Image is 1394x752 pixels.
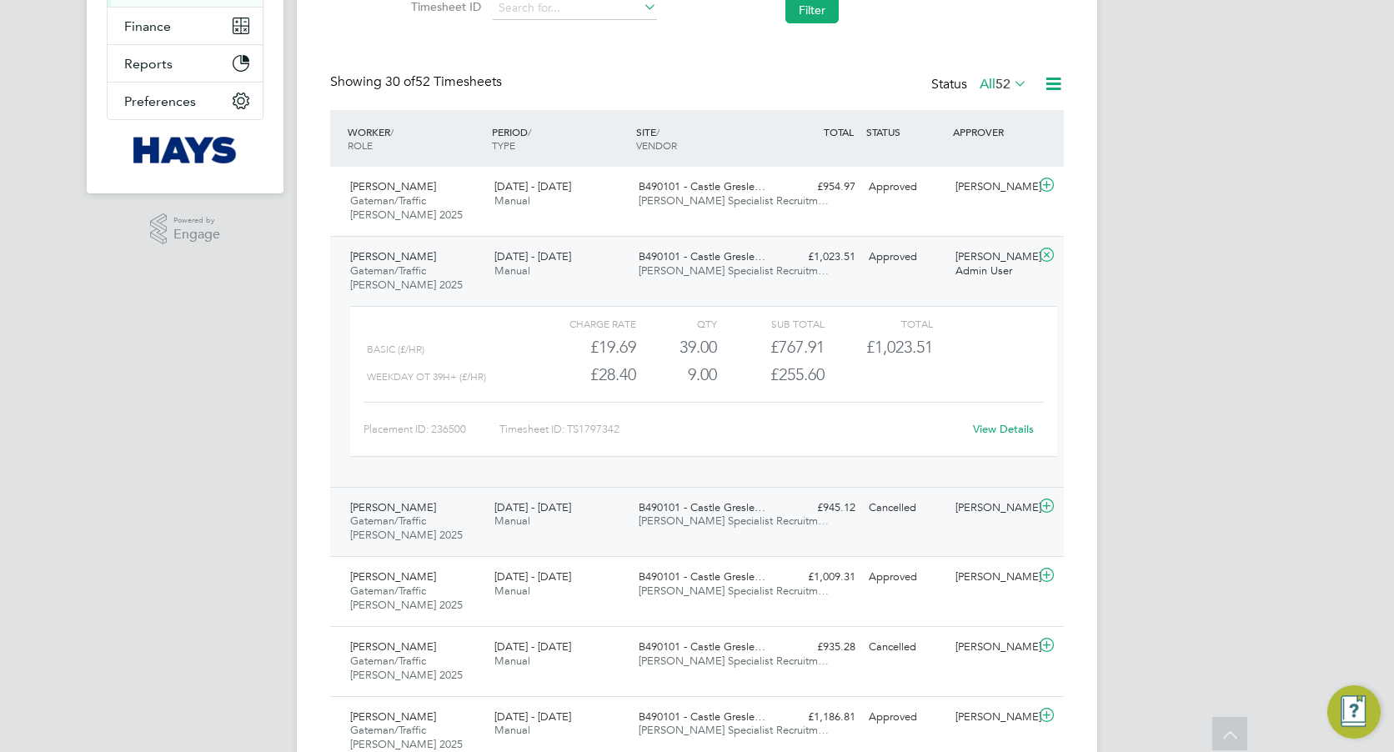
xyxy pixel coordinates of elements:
span: Manual [494,514,530,528]
div: [PERSON_NAME] [949,634,1035,661]
div: Approved [862,704,949,731]
div: Approved [862,243,949,271]
span: [DATE] - [DATE] [494,569,571,584]
div: APPROVER [949,117,1035,147]
div: 39.00 [636,333,717,361]
span: B490101 - Castle Gresle… [639,500,765,514]
span: Reports [124,56,173,72]
span: B490101 - Castle Gresle… [639,179,765,193]
span: [PERSON_NAME] Specialist Recruitm… [639,263,829,278]
div: Sub Total [717,313,825,333]
span: [DATE] - [DATE] [494,179,571,193]
span: TYPE [492,138,515,152]
a: Go to home page [107,137,263,163]
span: Manual [494,263,530,278]
div: [PERSON_NAME] [949,704,1035,731]
span: [PERSON_NAME] [350,569,436,584]
span: [PERSON_NAME] Specialist Recruitm… [639,193,829,208]
span: Gateman/Traffic [PERSON_NAME] 2025 [350,263,463,292]
span: [DATE] - [DATE] [494,249,571,263]
div: STATUS [862,117,949,147]
span: Preferences [124,93,196,109]
span: B490101 - Castle Gresle… [639,249,765,263]
div: £767.91 [717,333,825,361]
div: £935.28 [775,634,862,661]
span: [PERSON_NAME] [350,500,436,514]
div: £255.60 [717,361,825,389]
div: £1,023.51 [775,243,862,271]
div: £19.69 [529,333,636,361]
div: Approved [862,564,949,591]
button: Reports [108,45,263,82]
div: Cancelled [862,494,949,522]
div: Total [825,313,932,333]
div: Cancelled [862,634,949,661]
div: £945.12 [775,494,862,522]
span: / [390,125,394,138]
span: B490101 - Castle Gresle… [639,569,765,584]
a: View Details [973,422,1034,436]
span: TOTAL [824,125,854,138]
div: SITE [632,117,776,160]
span: ROLE [348,138,373,152]
div: Approved [862,173,949,201]
div: £1,186.81 [775,704,862,731]
a: Powered byEngage [150,213,221,245]
span: £1,023.51 [866,337,933,357]
div: £1,009.31 [775,564,862,591]
button: Finance [108,8,263,44]
button: Engage Resource Center [1327,685,1381,739]
div: [PERSON_NAME] [949,173,1035,201]
img: hays-logo-retina.png [133,137,238,163]
div: 9.00 [636,361,717,389]
span: Manual [494,584,530,598]
span: [PERSON_NAME] Specialist Recruitm… [639,723,829,737]
span: Finance [124,18,171,34]
div: £954.97 [775,173,862,201]
div: QTY [636,313,717,333]
span: 30 of [385,73,415,90]
span: Gateman/Traffic [PERSON_NAME] 2025 [350,514,463,542]
button: Preferences [108,83,263,119]
span: [PERSON_NAME] [350,179,436,193]
span: B490101 - Castle Gresle… [639,639,765,654]
span: [DATE] - [DATE] [494,639,571,654]
span: Weekday OT 39h+ (£/HR) [367,371,486,383]
span: VENDOR [636,138,677,152]
span: Gateman/Traffic [PERSON_NAME] 2025 [350,584,463,612]
div: £28.40 [529,361,636,389]
div: WORKER [343,117,488,160]
div: [PERSON_NAME] [949,494,1035,522]
div: Timesheet ID: TS1797342 [499,416,962,443]
div: PERIOD [488,117,632,160]
div: Placement ID: 236500 [364,416,499,443]
label: All [980,76,1027,93]
span: [PERSON_NAME] [350,639,436,654]
span: [PERSON_NAME] Specialist Recruitm… [639,584,829,598]
span: [DATE] - [DATE] [494,500,571,514]
span: Gateman/Traffic [PERSON_NAME] 2025 [350,654,463,682]
span: [PERSON_NAME] [350,249,436,263]
span: Engage [173,228,220,242]
span: B490101 - Castle Gresle… [639,709,765,724]
span: Gateman/Traffic [PERSON_NAME] 2025 [350,193,463,222]
span: Manual [494,193,530,208]
span: Manual [494,654,530,668]
span: Basic (£/HR) [367,343,424,355]
span: [DATE] - [DATE] [494,709,571,724]
div: Status [931,73,1030,97]
div: Showing [330,73,505,91]
div: [PERSON_NAME] Admin User [949,243,1035,285]
span: Gateman/Traffic [PERSON_NAME] 2025 [350,723,463,751]
span: / [656,125,659,138]
span: Powered by [173,213,220,228]
span: Manual [494,723,530,737]
span: [PERSON_NAME] [350,709,436,724]
span: 52 [995,76,1010,93]
span: [PERSON_NAME] Specialist Recruitm… [639,514,829,528]
div: [PERSON_NAME] [949,564,1035,591]
span: [PERSON_NAME] Specialist Recruitm… [639,654,829,668]
span: / [528,125,531,138]
span: 52 Timesheets [385,73,502,90]
div: Charge rate [529,313,636,333]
